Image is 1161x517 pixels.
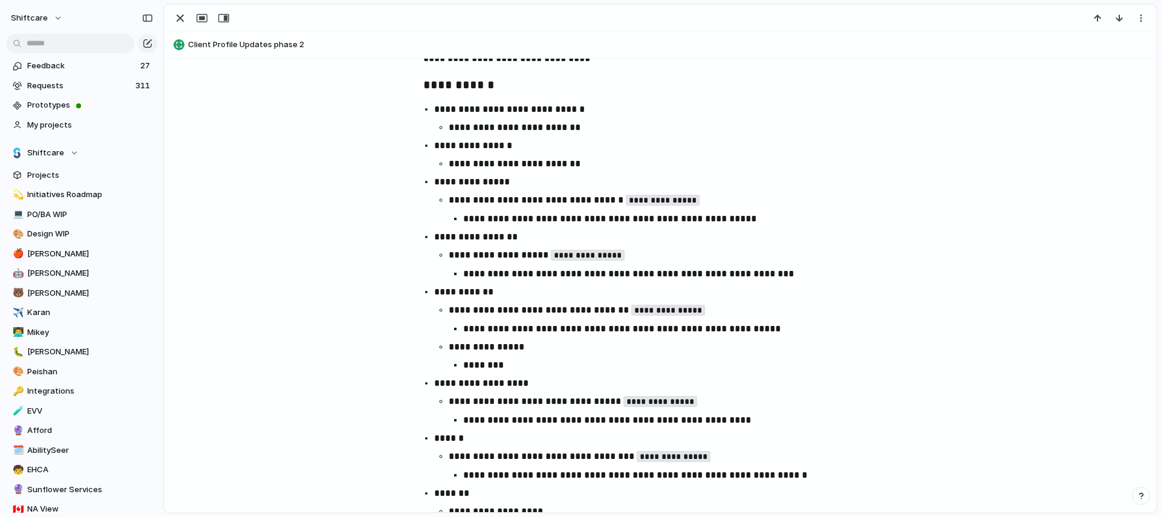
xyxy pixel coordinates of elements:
[27,80,132,92] span: Requests
[13,502,21,516] div: 🇨🇦
[11,346,23,358] button: 🐛
[6,225,157,243] a: 🎨Design WIP
[6,363,157,381] a: 🎨Peishan
[27,248,153,260] span: [PERSON_NAME]
[6,166,157,184] a: Projects
[27,147,64,159] span: Shiftcare
[27,366,153,378] span: Peishan
[27,464,153,476] span: EHCA
[11,209,23,221] button: 💻
[13,404,21,418] div: 🧪
[27,327,153,339] span: Mikey
[13,267,21,281] div: 🤖
[11,385,23,397] button: 🔑
[13,365,21,379] div: 🎨
[13,443,21,457] div: 🗓️
[27,99,153,111] span: Prototypes
[11,444,23,457] button: 🗓️
[11,307,23,319] button: ✈️
[13,188,21,202] div: 💫
[13,286,21,300] div: 🐻
[6,96,157,114] a: Prototypes
[13,385,21,398] div: 🔑
[11,484,23,496] button: 🔮
[13,227,21,241] div: 🎨
[5,8,69,28] button: shiftcare
[6,77,157,95] a: Requests311
[13,325,21,339] div: 👨‍💻
[27,189,153,201] span: Initiatives Roadmap
[140,60,152,72] span: 27
[11,327,23,339] button: 👨‍💻
[6,481,157,499] a: 🔮Sunflower Services
[6,284,157,302] a: 🐻[PERSON_NAME]
[11,228,23,240] button: 🎨
[27,307,153,319] span: Karan
[135,80,152,92] span: 311
[27,484,153,496] span: Sunflower Services
[6,343,157,361] a: 🐛[PERSON_NAME]
[6,304,157,322] a: ✈️Karan
[13,247,21,261] div: 🍎
[6,245,157,263] a: 🍎[PERSON_NAME]
[13,463,21,477] div: 🧒
[6,144,157,162] button: Shiftcare
[13,207,21,221] div: 💻
[11,424,23,437] button: 🔮
[27,405,153,417] span: EVV
[27,267,153,279] span: [PERSON_NAME]
[27,228,153,240] span: Design WIP
[13,306,21,320] div: ✈️
[6,402,157,420] a: 🧪EVV
[11,189,23,201] button: 💫
[27,209,153,221] span: PO/BA WIP
[6,421,157,440] a: 🔮Afford
[13,424,21,438] div: 🔮
[11,503,23,515] button: 🇨🇦
[27,424,153,437] span: Afford
[27,60,137,72] span: Feedback
[170,35,1151,54] button: Client Profile Updates phase 2
[13,345,21,359] div: 🐛
[11,464,23,476] button: 🧒
[188,39,1151,51] span: Client Profile Updates phase 2
[11,287,23,299] button: 🐻
[6,206,157,224] a: 💻PO/BA WIP
[27,503,153,515] span: NA View
[27,287,153,299] span: [PERSON_NAME]
[27,119,153,131] span: My projects
[11,12,48,24] span: shiftcare
[6,264,157,282] a: 🤖[PERSON_NAME]
[11,405,23,417] button: 🧪
[6,461,157,479] a: 🧒EHCA
[6,441,157,460] a: 🗓️AbilitySeer
[6,186,157,204] a: 💫Initiatives Roadmap
[11,267,23,279] button: 🤖
[27,346,153,358] span: [PERSON_NAME]
[11,366,23,378] button: 🎨
[27,169,153,181] span: Projects
[6,324,157,342] a: 👨‍💻Mikey
[6,116,157,134] a: My projects
[11,248,23,260] button: 🍎
[27,444,153,457] span: AbilitySeer
[13,483,21,496] div: 🔮
[6,57,157,75] a: Feedback27
[6,382,157,400] a: 🔑Integrations
[27,385,153,397] span: Integrations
